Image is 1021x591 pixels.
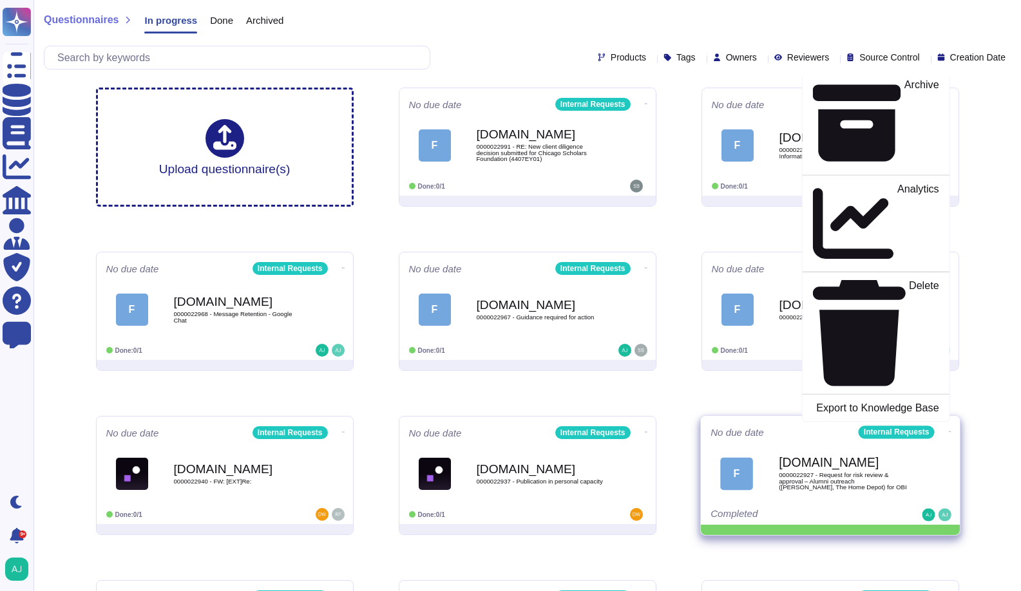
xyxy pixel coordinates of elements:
img: Logo [116,458,148,490]
span: Done: 0/1 [721,183,748,190]
span: No due date [409,100,462,109]
b: [DOMAIN_NAME] [174,463,303,475]
img: user [316,508,329,521]
div: F [720,457,753,490]
div: F [721,129,754,162]
input: Search by keywords [51,46,430,69]
span: Creation Date [950,53,1006,62]
b: [DOMAIN_NAME] [477,128,606,140]
span: Questionnaires [44,15,119,25]
img: user [630,508,643,521]
span: Done: 0/1 [418,183,445,190]
span: Source Control [859,53,919,62]
span: Done: 0/1 [418,347,445,354]
span: In progress [144,15,197,25]
a: Export to Knowledge Base [803,400,949,416]
span: Products [611,53,646,62]
span: No due date [409,428,462,438]
span: Done: 0/1 [418,511,445,518]
span: 0000022927 - Request for risk review & approval – Alumni outreach ([PERSON_NAME], The Home Depot)... [779,472,909,491]
div: Internal Requests [253,262,328,275]
button: user [3,555,37,583]
img: user [5,558,28,581]
span: Reviewers [787,53,829,62]
span: 0000022940 - FW: [EXT]Re: [174,478,303,485]
div: Internal Requests [858,426,934,438]
span: Done [210,15,233,25]
img: user [332,344,345,357]
a: Delete [803,277,949,388]
div: F [116,294,148,326]
div: Internal Requests [555,262,631,275]
span: No due date [712,264,765,274]
span: Done: 0/1 [721,347,748,354]
b: [DOMAIN_NAME] [779,131,908,144]
span: 0000022937 - Publication in personal capacity [477,478,606,485]
div: Internal Requests [555,426,631,439]
a: Archive [803,76,949,169]
img: user [938,509,951,521]
img: Logo [419,458,451,490]
div: F [419,294,451,326]
span: 0000022968 - Message Retention - Google Chat [174,311,303,323]
span: 0000022991 - RE: New client diligence decision submitted for Chicago Scholars Foundation (4407EY01) [477,144,606,162]
p: Archive [904,80,939,167]
div: 9+ [19,530,26,538]
span: Done: 0/1 [115,347,142,354]
img: user [630,180,643,192]
span: No due date [409,264,462,274]
span: No due date [106,428,159,438]
span: No due date [712,100,765,109]
div: Internal Requests [253,426,328,439]
span: 0000022992 - Fw: PLEASE READ: Important Information Regarding Talent Forward Summit [779,147,908,159]
div: F [419,129,451,162]
p: Export to Knowledge Base [816,403,939,413]
b: [DOMAIN_NAME] [477,299,606,311]
div: Internal Requests [555,98,631,111]
img: user [618,344,631,357]
b: [DOMAIN_NAME] [779,456,909,469]
span: Owners [726,53,757,62]
div: Completed [711,509,870,521]
b: [DOMAIN_NAME] [779,299,908,311]
p: Delete [908,281,939,386]
span: Done: 0/1 [115,511,142,518]
p: Analytics [897,183,939,264]
span: Tags [676,53,696,62]
span: 0000022967 - Guidance required for action [477,314,606,321]
img: user [922,509,935,521]
span: No due date [106,264,159,274]
a: Analytics [803,180,949,267]
div: Upload questionnaire(s) [159,119,291,175]
img: user [316,344,329,357]
span: No due date [711,427,764,437]
b: [DOMAIN_NAME] [174,295,303,308]
span: 0000022962 - Taking on a Board advisor role [779,314,908,321]
img: user [332,508,345,521]
b: [DOMAIN_NAME] [477,463,606,475]
div: F [721,294,754,326]
img: user [635,344,647,357]
span: Archived [246,15,283,25]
